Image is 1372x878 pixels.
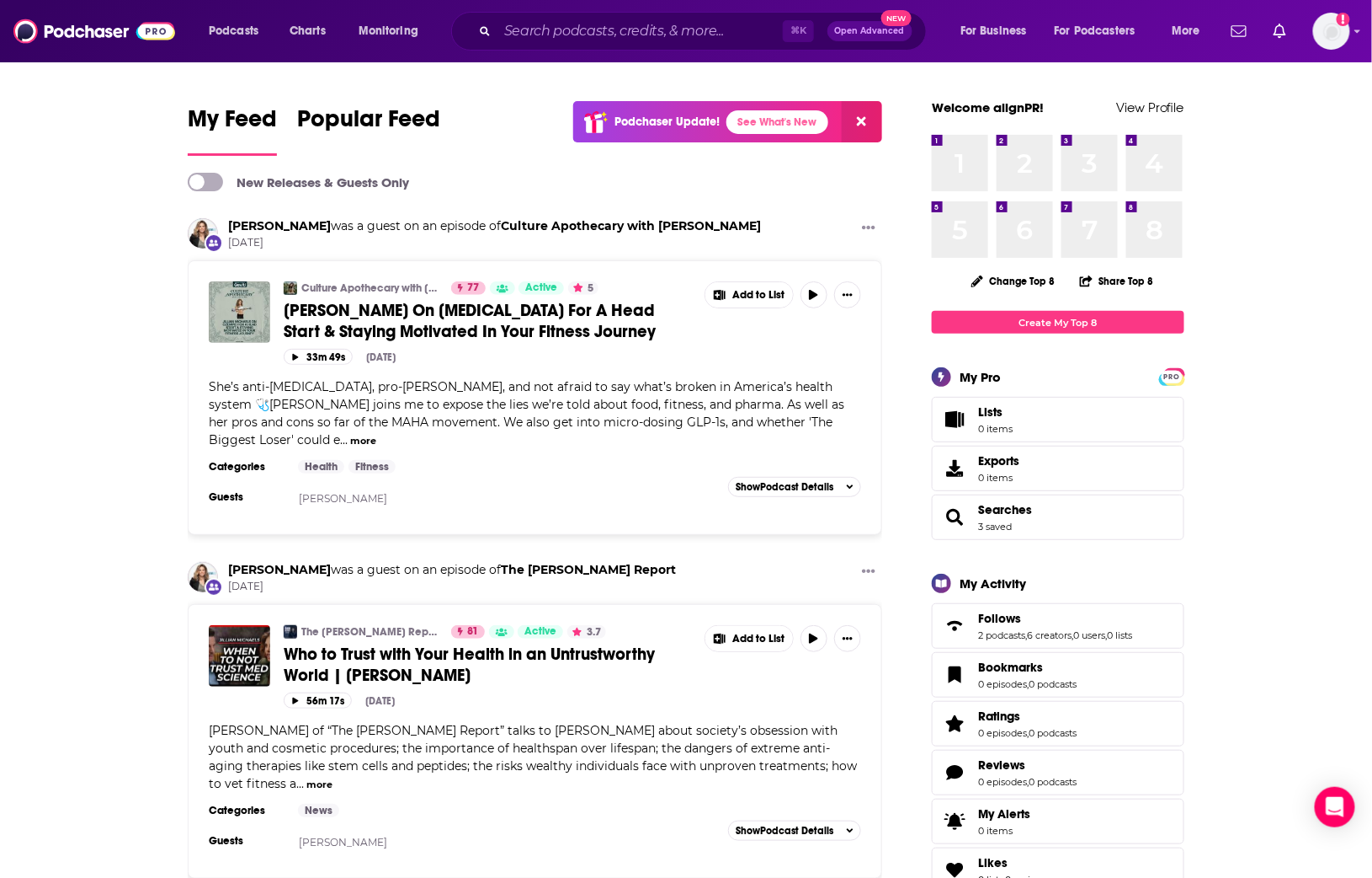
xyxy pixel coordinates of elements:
[978,806,1030,822] span: My Alerts
[1044,18,1160,45] button: open menu
[284,693,352,709] button: 56m 17s
[938,810,971,833] span: My Alerts
[228,562,676,578] h3: was a guest on an episode of
[1225,17,1253,46] a: Show notifications dropdown
[467,280,479,297] span: 77
[284,281,297,295] img: Culture Apothecary with Alex Clark
[284,625,297,639] a: The Rubin Report
[932,799,1184,844] a: My Alerts
[209,834,285,848] h3: Guests
[732,289,784,302] span: Add to List
[932,652,1184,698] span: Bookmarks
[938,761,971,784] a: Reviews
[228,218,761,234] h3: was a guest on an episode of
[978,611,1021,626] span: Follows
[209,490,285,504] h3: Guests
[209,625,270,687] img: Who to Trust with Your Health in an Untrustworthy World | Jillian Michaels
[284,300,693,342] a: [PERSON_NAME] On [MEDICAL_DATA] For A Head Start & Staying Motivated In Your Fitness Journey
[938,614,971,638] a: Follows
[297,104,440,143] span: Popular Feed
[365,695,395,707] div: [DATE]
[1313,13,1350,50] button: Show profile menu
[1172,19,1200,43] span: More
[1029,727,1077,739] a: 0 podcasts
[205,578,223,597] div: New Appearance
[296,776,304,791] span: ...
[855,218,882,239] button: Show More Button
[501,562,676,577] a: The Rubin Report
[960,369,1001,385] div: My Pro
[300,836,388,849] a: [PERSON_NAME]
[1105,629,1107,641] span: ,
[209,19,258,43] span: Podcasts
[209,460,285,474] h3: Categories
[978,423,1013,435] span: 0 items
[284,349,353,365] button: 33m 49s
[366,351,396,363] div: [DATE]
[938,506,971,529] a: Searches
[568,281,598,295] button: 5
[736,825,833,837] span: Show Podcast Details
[284,644,655,686] span: Who to Trust with Your Health in an Untrustworthy World | [PERSON_NAME]
[938,457,971,480] span: Exports
[978,472,1019,484] span: 0 items
[1027,776,1029,788] span: ,
[932,397,1184,442] a: Lists
[978,727,1027,739] a: 0 episodes
[978,758,1025,773] span: Reviews
[188,104,277,156] a: My Feed
[301,281,440,295] a: Culture Apothecary with [PERSON_NAME]
[188,218,218,249] img: Jillian Michaels
[728,821,861,841] button: ShowPodcast Details
[932,495,1184,540] span: Searches
[1025,629,1027,641] span: ,
[978,629,1025,641] a: 2 podcasts
[298,460,344,474] a: Health
[978,521,1012,533] a: 3 saved
[978,776,1027,788] a: 0 episodes
[614,115,720,129] p: Podchaser Update!
[209,379,844,447] span: She’s anti-[MEDICAL_DATA], pro-[PERSON_NAME], and not afraid to say what’s broken in America’s he...
[978,502,1032,517] a: Searches
[297,104,440,156] a: Popular Feed
[300,492,388,505] a: [PERSON_NAME]
[960,576,1026,592] div: My Activity
[732,633,784,645] span: Add to List
[1162,371,1182,383] span: PRO
[932,446,1184,491] a: Exports
[932,750,1184,795] span: Reviews
[834,625,861,652] button: Show More Button
[1079,265,1155,297] button: Share Top 8
[518,625,563,639] a: Active
[978,855,1008,870] span: Likes
[1029,678,1077,690] a: 0 podcasts
[290,19,326,43] span: Charts
[13,15,175,47] img: Podchaser - Follow, Share and Rate Podcasts
[1313,13,1350,50] img: User Profile
[978,825,1030,837] span: 0 items
[279,18,336,45] a: Charts
[932,603,1184,649] span: Follows
[524,624,556,640] span: Active
[228,562,331,577] a: Jillian Michaels
[705,626,793,651] button: Show More Button
[1116,99,1184,115] a: View Profile
[228,580,676,594] span: [DATE]
[209,281,270,343] img: Jillian Michaels On Ozempic For A Head Start & Staying Motivated In Your Fitness Journey
[881,10,912,26] span: New
[467,12,943,51] div: Search podcasts, credits, & more...
[783,20,814,42] span: ⌘ K
[728,477,861,497] button: ShowPodcast Details
[298,804,339,817] a: News
[978,758,1077,773] a: Reviews
[525,280,557,297] span: Active
[978,855,1049,870] a: Likes
[209,723,857,791] span: [PERSON_NAME] of “The [PERSON_NAME] Report” talks to [PERSON_NAME] about society’s obsession with...
[978,660,1077,675] a: Bookmarks
[1160,18,1221,45] button: open menu
[228,218,331,233] a: Jillian Michaels
[938,408,971,431] span: Lists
